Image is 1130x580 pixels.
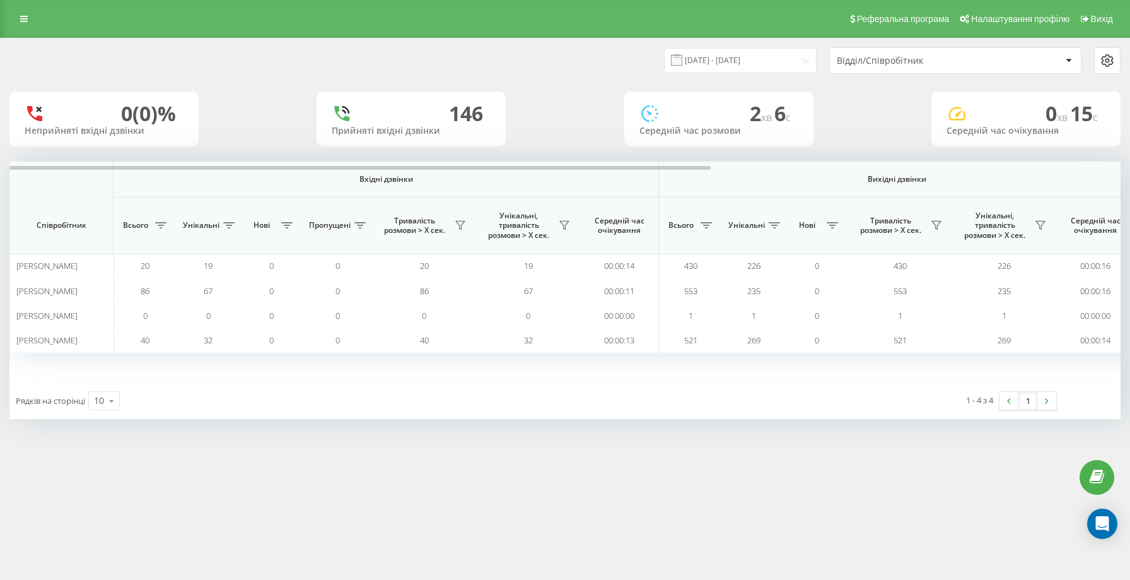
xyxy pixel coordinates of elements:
[665,220,697,230] span: Всього
[16,310,78,321] span: [PERSON_NAME]
[1046,100,1070,127] span: 0
[246,220,277,230] span: Нові
[580,328,659,353] td: 00:00:13
[332,126,491,136] div: Прийняті вхідні дзвінки
[894,285,907,297] span: 553
[524,260,533,271] span: 19
[894,260,907,271] span: 430
[183,220,219,230] span: Унікальні
[25,126,183,136] div: Неприйняті вхідні дзвінки
[141,285,149,297] span: 86
[20,220,102,230] span: Співробітник
[420,285,429,297] span: 86
[204,285,213,297] span: 67
[269,334,274,346] span: 0
[947,126,1105,136] div: Середній час очікування
[335,285,340,297] span: 0
[16,334,78,346] span: [PERSON_NAME]
[898,310,902,321] span: 1
[580,304,659,328] td: 00:00:00
[206,310,211,321] span: 0
[998,285,1011,297] span: 235
[774,100,791,127] span: 6
[747,334,760,346] span: 269
[815,310,819,321] span: 0
[854,216,927,235] span: Тривалість розмови > Х сек.
[998,260,1011,271] span: 226
[761,110,774,124] span: хв
[449,102,483,126] div: 146
[526,310,530,321] span: 0
[689,174,1105,184] span: Вихідні дзвінки
[204,260,213,271] span: 19
[1057,110,1070,124] span: хв
[120,220,151,230] span: Всього
[143,310,148,321] span: 0
[684,285,697,297] span: 553
[894,334,907,346] span: 521
[590,216,649,235] span: Середній час очікування
[420,260,429,271] span: 20
[309,220,351,230] span: Пропущені
[786,110,791,124] span: c
[1087,509,1117,539] div: Open Intercom Messenger
[791,220,823,230] span: Нові
[580,254,659,278] td: 00:00:14
[684,334,697,346] span: 521
[146,174,626,184] span: Вхідні дзвінки
[815,285,819,297] span: 0
[966,394,993,406] div: 1 - 4 з 4
[335,334,340,346] span: 0
[141,334,149,346] span: 40
[1066,216,1125,235] span: Середній час очікування
[1070,100,1098,127] span: 15
[747,285,760,297] span: 235
[580,278,659,303] td: 00:00:11
[1018,392,1037,410] a: 1
[141,260,149,271] span: 20
[335,310,340,321] span: 0
[16,260,78,271] span: [PERSON_NAME]
[747,260,760,271] span: 226
[269,260,274,271] span: 0
[524,334,533,346] span: 32
[684,260,697,271] span: 430
[94,394,104,407] div: 10
[1002,310,1006,321] span: 1
[837,56,987,66] div: Відділ/Співробітник
[378,216,451,235] span: Тривалість розмови > Х сек.
[815,334,819,346] span: 0
[815,260,819,271] span: 0
[998,334,1011,346] span: 269
[1091,14,1113,24] span: Вихід
[728,220,765,230] span: Унікальні
[971,14,1069,24] span: Налаштування профілю
[204,334,213,346] span: 32
[639,126,798,136] div: Середній час розмови
[121,102,176,126] div: 0 (0)%
[857,14,950,24] span: Реферальна програма
[335,260,340,271] span: 0
[420,334,429,346] span: 40
[750,100,774,127] span: 2
[482,211,555,240] span: Унікальні, тривалість розмови > Х сек.
[752,310,756,321] span: 1
[958,211,1031,240] span: Унікальні, тривалість розмови > Х сек.
[1093,110,1098,124] span: c
[269,285,274,297] span: 0
[422,310,426,321] span: 0
[269,310,274,321] span: 0
[689,310,693,321] span: 1
[16,285,78,297] span: [PERSON_NAME]
[16,395,85,406] span: Рядків на сторінці
[524,285,533,297] span: 67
